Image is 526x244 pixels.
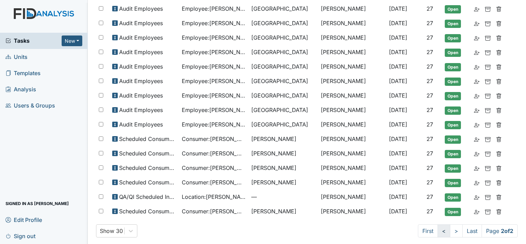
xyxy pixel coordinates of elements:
[318,132,386,146] td: [PERSON_NAME]
[251,62,308,71] span: [GEOGRAPHIC_DATA]
[485,207,491,215] a: Archive
[119,135,176,143] span: Scheduled Consumer Chart Review
[450,224,463,237] a: >
[389,5,407,12] span: [DATE]
[427,92,433,99] span: 27
[318,175,386,190] td: [PERSON_NAME]
[389,208,407,215] span: [DATE]
[182,106,246,114] span: Employee : [PERSON_NAME]
[485,91,491,100] a: Archive
[182,4,246,13] span: Employee : [PERSON_NAME]
[119,62,163,71] span: Audit Employees
[389,193,407,200] span: [DATE]
[182,77,246,85] span: Employee : [PERSON_NAME]
[318,31,386,45] td: [PERSON_NAME]
[427,78,433,84] span: 27
[389,135,407,142] span: [DATE]
[251,149,296,157] span: [PERSON_NAME]
[445,135,461,144] span: Open
[482,224,518,237] span: Page
[119,4,163,13] span: Audit Employees
[62,35,82,46] button: New
[119,19,163,27] span: Audit Employees
[318,89,386,103] td: [PERSON_NAME]
[445,5,461,13] span: Open
[485,33,491,42] a: Archive
[318,45,386,60] td: [PERSON_NAME]
[318,204,386,219] td: [PERSON_NAME]
[119,207,176,215] span: Scheduled Consumer Chart Review
[182,193,246,201] span: Location : [PERSON_NAME]
[496,91,502,100] a: Delete
[389,150,407,157] span: [DATE]
[119,33,163,42] span: Audit Employees
[445,63,461,71] span: Open
[100,227,123,235] div: Show 30
[501,227,513,234] strong: 2 of 2
[496,33,502,42] a: Delete
[251,135,296,143] span: [PERSON_NAME]
[496,149,502,157] a: Delete
[318,103,386,118] td: [PERSON_NAME]
[389,78,407,84] span: [DATE]
[318,161,386,175] td: [PERSON_NAME]
[6,100,55,111] span: Users & Groups
[485,164,491,172] a: Archive
[251,19,308,27] span: [GEOGRAPHIC_DATA]
[485,106,491,114] a: Archive
[445,164,461,173] span: Open
[318,74,386,89] td: [PERSON_NAME]
[496,4,502,13] a: Delete
[418,224,518,237] nav: task-pagination
[445,179,461,187] span: Open
[119,91,163,100] span: Audit Employees
[182,149,246,157] span: Consumer : [PERSON_NAME]
[182,207,246,215] span: Consumer : [PERSON_NAME]
[251,164,296,172] span: [PERSON_NAME]
[445,49,461,57] span: Open
[496,106,502,114] a: Delete
[6,84,36,95] span: Analysis
[427,179,433,186] span: 27
[496,207,502,215] a: Delete
[389,63,407,70] span: [DATE]
[485,178,491,186] a: Archive
[427,106,433,113] span: 27
[251,120,308,129] span: [GEOGRAPHIC_DATA]
[182,19,246,27] span: Employee : [PERSON_NAME]
[427,193,433,200] span: 27
[318,118,386,132] td: [PERSON_NAME]
[427,135,433,142] span: 27
[6,231,35,241] span: Sign out
[389,106,407,113] span: [DATE]
[119,77,163,85] span: Audit Employees
[427,49,433,55] span: 27
[6,37,62,45] a: Tasks
[485,19,491,27] a: Archive
[496,164,502,172] a: Delete
[445,121,461,129] span: Open
[251,178,296,186] span: [PERSON_NAME]
[318,16,386,31] td: [PERSON_NAME]
[445,78,461,86] span: Open
[182,120,246,129] span: Employee : [PERSON_NAME]
[445,193,461,202] span: Open
[251,48,308,56] span: [GEOGRAPHIC_DATA]
[496,77,502,85] a: Delete
[182,135,246,143] span: Consumer : [PERSON_NAME]
[182,33,246,42] span: Employee : [PERSON_NAME][GEOGRAPHIC_DATA]
[496,19,502,27] a: Delete
[418,224,438,237] a: First
[389,121,407,128] span: [DATE]
[251,106,308,114] span: [GEOGRAPHIC_DATA]
[119,164,176,172] span: Scheduled Consumer Chart Review
[427,208,433,215] span: 27
[251,91,308,100] span: [GEOGRAPHIC_DATA]
[496,120,502,129] a: Delete
[445,208,461,216] span: Open
[496,62,502,71] a: Delete
[318,2,386,16] td: [PERSON_NAME]
[485,193,491,201] a: Archive
[251,33,308,42] span: [GEOGRAPHIC_DATA]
